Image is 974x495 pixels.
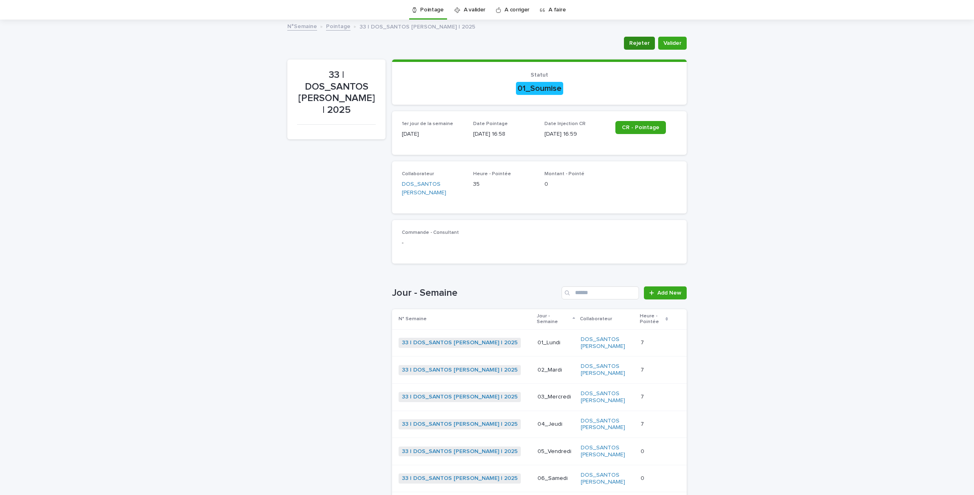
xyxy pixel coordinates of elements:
[326,21,350,31] a: Pointage
[402,394,518,400] a: 33 | DOS_SANTOS [PERSON_NAME] | 2025
[581,444,634,458] a: DOS_SANTOS [PERSON_NAME]
[402,421,518,428] a: 33 | DOS_SANTOS [PERSON_NAME] | 2025
[297,69,376,116] p: 33 | DOS_SANTOS [PERSON_NAME] | 2025
[640,312,663,327] p: Heure - Pointée
[581,363,634,377] a: DOS_SANTOS [PERSON_NAME]
[473,172,511,176] span: Heure - Pointée
[392,329,687,356] tr: 33 | DOS_SANTOS [PERSON_NAME] | 2025 01_LundiDOS_SANTOS [PERSON_NAME] 77
[538,448,574,455] p: 05_Vendredi
[580,315,612,323] p: Collaborateur
[392,356,687,384] tr: 33 | DOS_SANTOS [PERSON_NAME] | 2025 02_MardiDOS_SANTOS [PERSON_NAME] 77
[581,472,634,486] a: DOS_SANTOS [PERSON_NAME]
[641,338,646,346] p: 7
[402,475,518,482] a: 33 | DOS_SANTOS [PERSON_NAME] | 2025
[537,312,571,327] p: Jour - Semaine
[505,0,529,20] a: A corriger
[402,121,453,126] span: 1er jour de la semaine
[392,383,687,411] tr: 33 | DOS_SANTOS [PERSON_NAME] | 2025 03_MercrediDOS_SANTOS [PERSON_NAME] 77
[402,130,463,139] p: [DATE]
[622,125,659,130] span: CR - Pointage
[581,418,634,431] a: DOS_SANTOS [PERSON_NAME]
[629,39,650,47] span: Rejeter
[544,130,606,139] p: [DATE] 16:59
[392,465,687,492] tr: 33 | DOS_SANTOS [PERSON_NAME] | 2025 06_SamediDOS_SANTOS [PERSON_NAME] 00
[464,0,485,20] a: A valider
[538,394,574,400] p: 03_Mercredi
[402,339,518,346] a: 33 | DOS_SANTOS [PERSON_NAME] | 2025
[544,121,586,126] span: Date Injection CR
[538,421,574,428] p: 04_Jeudi
[402,239,677,247] p: -
[644,286,687,299] a: Add New
[402,180,463,197] a: DOS_SANTOS [PERSON_NAME]
[473,130,535,139] p: [DATE] 16:58
[538,367,574,374] p: 02_Mardi
[549,0,566,20] a: A faire
[402,367,518,374] a: 33 | DOS_SANTOS [PERSON_NAME] | 2025
[657,290,681,296] span: Add New
[392,438,687,465] tr: 33 | DOS_SANTOS [PERSON_NAME] | 2025 05_VendrediDOS_SANTOS [PERSON_NAME] 00
[359,22,475,31] p: 33 | DOS_SANTOS [PERSON_NAME] | 2025
[473,121,508,126] span: Date Pointage
[531,72,548,78] span: Statut
[658,37,687,50] button: Valider
[392,411,687,438] tr: 33 | DOS_SANTOS [PERSON_NAME] | 2025 04_JeudiDOS_SANTOS [PERSON_NAME] 77
[641,473,646,482] p: 0
[544,172,584,176] span: Montant - Pointé
[641,365,646,374] p: 7
[581,336,634,350] a: DOS_SANTOS [PERSON_NAME]
[538,475,574,482] p: 06_Samedi
[392,287,558,299] h1: Jour - Semaine
[562,286,639,299] input: Search
[615,121,666,134] a: CR - Pointage
[420,0,444,20] a: Pointage
[581,390,634,404] a: DOS_SANTOS [PERSON_NAME]
[402,448,518,455] a: 33 | DOS_SANTOS [PERSON_NAME] | 2025
[641,392,646,400] p: 7
[538,339,574,346] p: 01_Lundi
[402,172,434,176] span: Collaborateur
[624,37,655,50] button: Rejeter
[641,447,646,455] p: 0
[287,21,317,31] a: N°Semaine
[544,180,606,189] p: 0
[663,39,681,47] span: Valider
[399,315,427,323] p: N° Semaine
[516,82,563,95] div: 01_Soumise
[473,180,535,189] p: 35
[402,230,459,235] span: Commande - Consultant
[641,419,646,428] p: 7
